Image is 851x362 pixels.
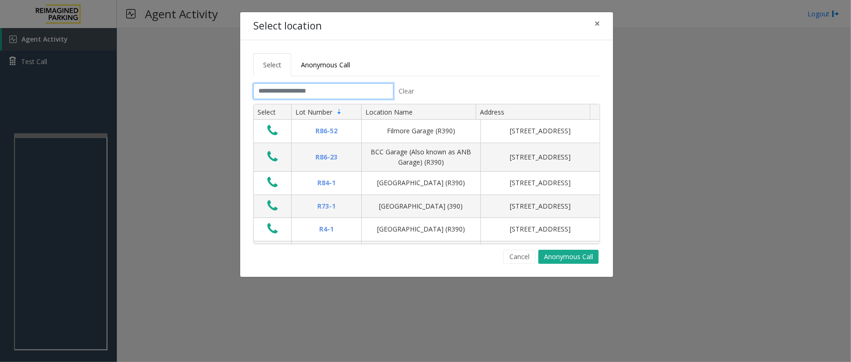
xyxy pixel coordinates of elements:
[480,108,504,116] span: Address
[263,60,281,69] span: Select
[297,178,356,188] div: R84-1
[297,126,356,136] div: R86-52
[367,178,475,188] div: [GEOGRAPHIC_DATA] (R390)
[486,126,594,136] div: [STREET_ADDRESS]
[254,104,291,120] th: Select
[486,152,594,162] div: [STREET_ADDRESS]
[393,83,420,99] button: Clear
[594,17,600,30] span: ×
[486,178,594,188] div: [STREET_ADDRESS]
[253,53,600,76] ul: Tabs
[503,250,536,264] button: Cancel
[336,108,343,116] span: Sortable
[588,12,607,35] button: Close
[254,104,600,244] div: Data table
[486,224,594,234] div: [STREET_ADDRESS]
[538,250,599,264] button: Anonymous Call
[367,147,475,168] div: BCC Garage (Also known as ANB Garage) (R390)
[301,60,350,69] span: Anonymous Call
[365,108,413,116] span: Location Name
[367,201,475,211] div: [GEOGRAPHIC_DATA] (390)
[297,201,356,211] div: R73-1
[297,224,356,234] div: R4-1
[295,108,332,116] span: Lot Number
[367,224,475,234] div: [GEOGRAPHIC_DATA] (R390)
[486,201,594,211] div: [STREET_ADDRESS]
[367,126,475,136] div: Filmore Garage (R390)
[253,19,322,34] h4: Select location
[297,152,356,162] div: R86-23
